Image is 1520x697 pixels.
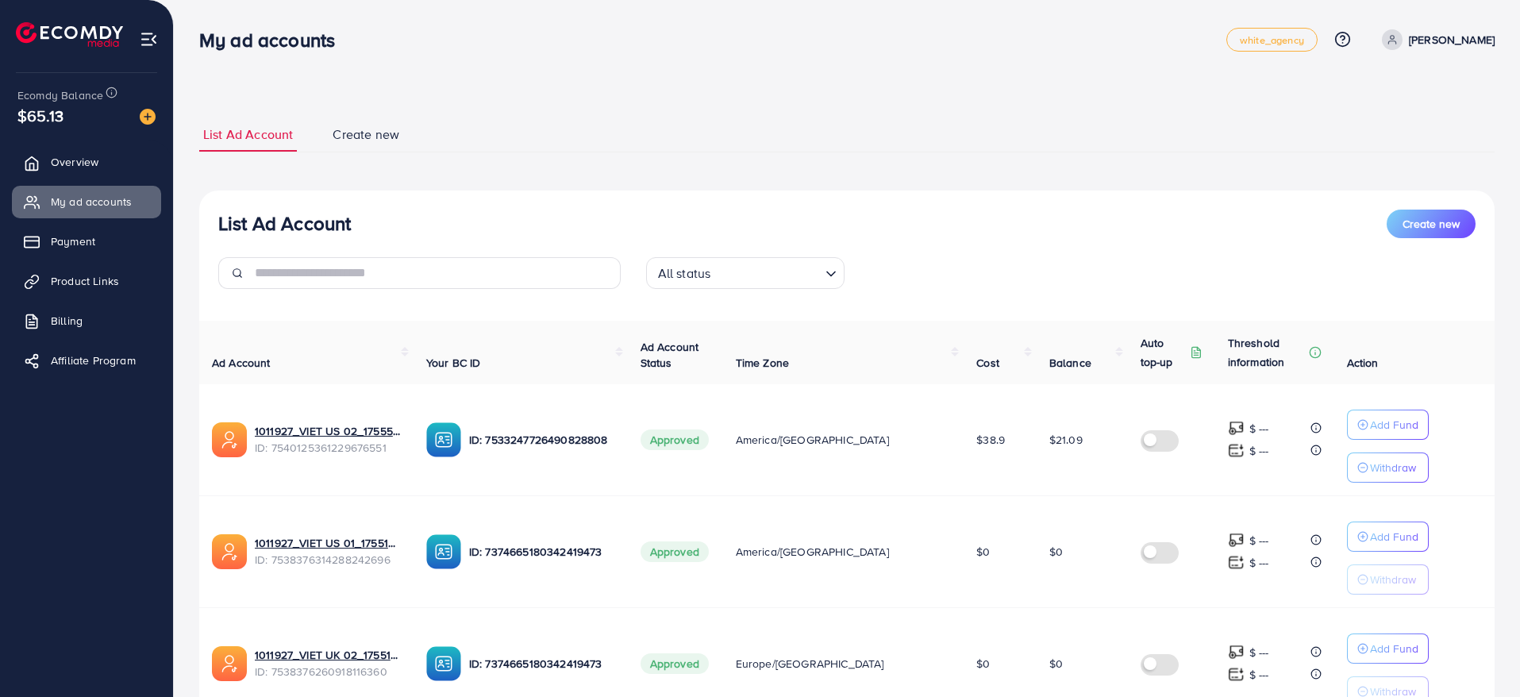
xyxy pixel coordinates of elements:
img: top-up amount [1228,532,1245,549]
div: <span class='underline'>1011927_VIET UK 02_1755165109842</span></br>7538376260918116360 [255,647,401,680]
div: <span class='underline'>1011927_VIET US 02_1755572479473</span></br>7540125361229676551 [255,423,401,456]
img: top-up amount [1228,442,1245,459]
img: ic-ba-acc.ded83a64.svg [426,422,461,457]
span: Europe/[GEOGRAPHIC_DATA] [736,656,884,672]
div: Search for option [646,257,845,289]
span: $65.13 [17,104,63,127]
p: $ --- [1249,419,1269,438]
button: Add Fund [1347,410,1429,440]
span: Overview [51,154,98,170]
img: top-up amount [1228,420,1245,437]
button: Create new [1387,210,1476,238]
p: Add Fund [1370,639,1418,658]
p: [PERSON_NAME] [1409,30,1495,49]
span: List Ad Account [203,125,293,144]
span: Affiliate Program [51,352,136,368]
a: Product Links [12,265,161,297]
a: 1011927_VIET US 02_1755572479473 [255,423,401,439]
a: Overview [12,146,161,178]
a: [PERSON_NAME] [1376,29,1495,50]
img: image [140,109,156,125]
a: 1011927_VIET UK 02_1755165109842 [255,647,401,663]
p: ID: 7374665180342419473 [469,654,615,673]
p: Withdraw [1370,570,1416,589]
span: Product Links [51,273,119,289]
span: Payment [51,233,95,249]
span: America/[GEOGRAPHIC_DATA] [736,544,889,560]
span: Ad Account [212,355,271,371]
div: <span class='underline'>1011927_VIET US 01_1755165165817</span></br>7538376314288242696 [255,535,401,568]
span: $0 [1049,656,1063,672]
a: 1011927_VIET US 01_1755165165817 [255,535,401,551]
span: Action [1347,355,1379,371]
a: Billing [12,305,161,337]
img: ic-ads-acc.e4c84228.svg [212,646,247,681]
button: Withdraw [1347,564,1429,595]
a: My ad accounts [12,186,161,218]
p: ID: 7374665180342419473 [469,542,615,561]
span: ID: 7538376260918116360 [255,664,401,680]
p: $ --- [1249,643,1269,662]
a: white_agency [1226,28,1318,52]
span: Your BC ID [426,355,481,371]
span: Approved [641,653,709,674]
span: $0 [1049,544,1063,560]
img: ic-ba-acc.ded83a64.svg [426,534,461,569]
span: Balance [1049,355,1091,371]
span: Ecomdy Balance [17,87,103,103]
span: Time Zone [736,355,789,371]
span: $38.9 [976,432,1005,448]
a: Payment [12,225,161,257]
span: $0 [976,656,990,672]
img: ic-ads-acc.e4c84228.svg [212,422,247,457]
img: ic-ads-acc.e4c84228.svg [212,534,247,569]
h3: My ad accounts [199,29,348,52]
button: Add Fund [1347,633,1429,664]
a: Affiliate Program [12,345,161,376]
p: Threshold information [1228,333,1306,372]
span: My ad accounts [51,194,132,210]
span: white_agency [1240,35,1304,45]
img: top-up amount [1228,666,1245,683]
span: Create new [1403,216,1460,232]
button: Withdraw [1347,452,1429,483]
span: ID: 7538376314288242696 [255,552,401,568]
span: $0 [976,544,990,560]
p: Add Fund [1370,415,1418,434]
button: Add Fund [1347,522,1429,552]
p: ID: 7533247726490828808 [469,430,615,449]
p: $ --- [1249,665,1269,684]
p: $ --- [1249,553,1269,572]
p: Auto top-up [1141,333,1187,372]
span: Approved [641,429,709,450]
span: Ad Account Status [641,339,699,371]
img: top-up amount [1228,644,1245,660]
img: top-up amount [1228,554,1245,571]
img: menu [140,30,158,48]
p: Add Fund [1370,527,1418,546]
span: Billing [51,313,83,329]
span: Cost [976,355,999,371]
span: Create new [333,125,399,144]
p: Withdraw [1370,458,1416,477]
span: America/[GEOGRAPHIC_DATA] [736,432,889,448]
input: Search for option [715,259,818,285]
p: $ --- [1249,531,1269,550]
span: All status [655,262,714,285]
span: Approved [641,541,709,562]
img: logo [16,22,123,47]
span: $21.09 [1049,432,1083,448]
span: ID: 7540125361229676551 [255,440,401,456]
h3: List Ad Account [218,212,351,235]
img: ic-ba-acc.ded83a64.svg [426,646,461,681]
p: $ --- [1249,441,1269,460]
